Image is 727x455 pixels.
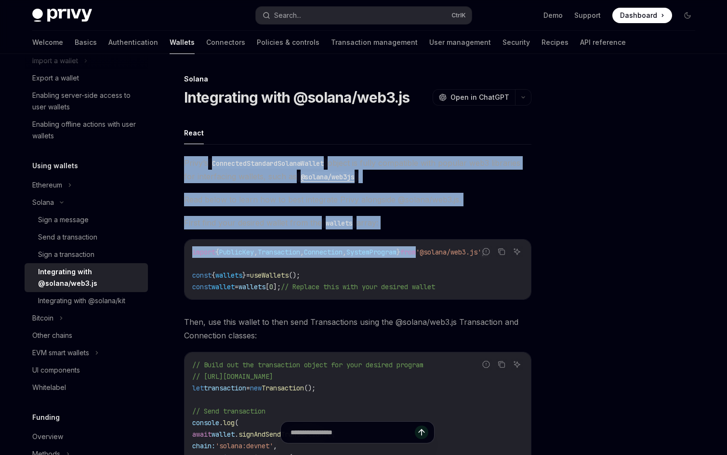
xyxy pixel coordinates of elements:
div: EVM smart wallets [32,347,89,359]
a: Wallets [170,31,195,54]
button: Send message [415,426,428,439]
button: React [184,121,204,144]
img: dark logo [32,9,92,22]
button: Toggle dark mode [680,8,695,23]
div: Other chains [32,330,72,341]
button: Solana [25,194,148,211]
div: Sign a transaction [38,249,94,260]
span: Transaction [262,384,304,392]
span: Then, use this wallet to then send Transactions using the @solana/web3.js Transaction and Connect... [184,315,531,342]
a: Security [502,31,530,54]
div: Send a transaction [38,231,97,243]
a: Authentication [108,31,158,54]
span: { [215,248,219,256]
button: Ask AI [511,358,523,371]
h5: Using wallets [32,160,78,172]
a: UI components [25,361,148,379]
span: new [250,384,262,392]
button: Copy the contents from the code block [495,358,508,371]
span: import [192,248,215,256]
span: // Send transaction [192,407,265,415]
a: Dashboard [612,8,672,23]
span: console [192,418,219,427]
span: Ctrl K [451,12,466,19]
a: Sign a message [25,211,148,228]
button: Ethereum [25,176,148,194]
div: Export a wallet [32,72,79,84]
code: @solana/web3js [297,172,358,182]
a: Enabling offline actions with user wallets [25,116,148,145]
a: API reference [580,31,626,54]
span: ]; [273,282,281,291]
div: Overview [32,431,63,442]
span: . [219,418,223,427]
span: log [223,418,235,427]
span: [ [265,282,269,291]
span: First find your desired wallet from the array: [184,216,531,229]
span: // [URL][DOMAIN_NAME] [192,372,273,381]
a: Other chains [25,327,148,344]
span: (); [289,271,300,280]
a: Welcome [32,31,63,54]
span: Transaction [258,248,300,256]
a: Demo [543,11,563,20]
span: Connection [304,248,343,256]
span: // Replace this with your desired wallet [281,282,435,291]
div: Search... [274,10,301,21]
div: Integrating with @solana/kit [38,295,125,307]
a: Connectors [206,31,245,54]
span: , [254,248,258,256]
span: const [192,271,211,280]
input: Ask a question... [291,422,415,443]
div: Whitelabel [32,382,66,393]
h5: Funding [32,412,60,423]
span: const [192,282,211,291]
span: = [246,384,250,392]
button: EVM smart wallets [25,344,148,361]
a: Send a transaction [25,228,148,246]
a: @solana/web3js [297,172,358,181]
div: UI components [32,364,80,376]
span: 0 [269,282,273,291]
div: Integrating with @solana/web3.js [38,266,142,289]
button: Report incorrect code [480,358,492,371]
span: PublicKey [219,248,254,256]
span: Open in ChatGPT [450,93,509,102]
div: Solana [32,197,54,208]
div: Solana [184,74,531,84]
span: let [192,384,204,392]
a: Integrating with @solana/web3.js [25,263,148,292]
button: Copy the contents from the code block [495,245,508,258]
a: Export a wallet [25,69,148,87]
a: Integrating with @solana/kit [25,292,148,309]
div: Enabling offline actions with user wallets [32,119,142,142]
span: = [246,271,250,280]
code: wallets [322,218,357,228]
span: // Build out the transaction object for your desired program [192,361,423,369]
code: ConnectedStandardSolanaWallet [208,158,328,169]
button: Open in ChatGPT [433,89,515,106]
span: Privy’s object is fully compatible with popular web3 libraries for interfacing wallets, such as . [184,156,531,183]
a: Overview [25,428,148,445]
a: User management [429,31,491,54]
span: Read below to learn how to best integrate Privy alongside @solana/web3.js. [184,193,531,206]
div: Sign a message [38,214,89,226]
div: Ethereum [32,179,62,191]
button: Search...CtrlK [256,7,472,24]
a: Policies & controls [257,31,319,54]
a: Whitelabel [25,379,148,396]
a: Enabling server-side access to user wallets [25,87,148,116]
div: Bitcoin [32,312,53,324]
span: } [242,271,246,280]
button: Bitcoin [25,309,148,327]
span: '@solana/web3.js' [416,248,481,256]
span: wallets [215,271,242,280]
span: useWallets [250,271,289,280]
a: Support [574,11,601,20]
a: Recipes [542,31,568,54]
span: wallets [238,282,265,291]
span: } [397,248,400,256]
div: Enabling server-side access to user wallets [32,90,142,113]
span: from [400,248,416,256]
a: Transaction management [331,31,418,54]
